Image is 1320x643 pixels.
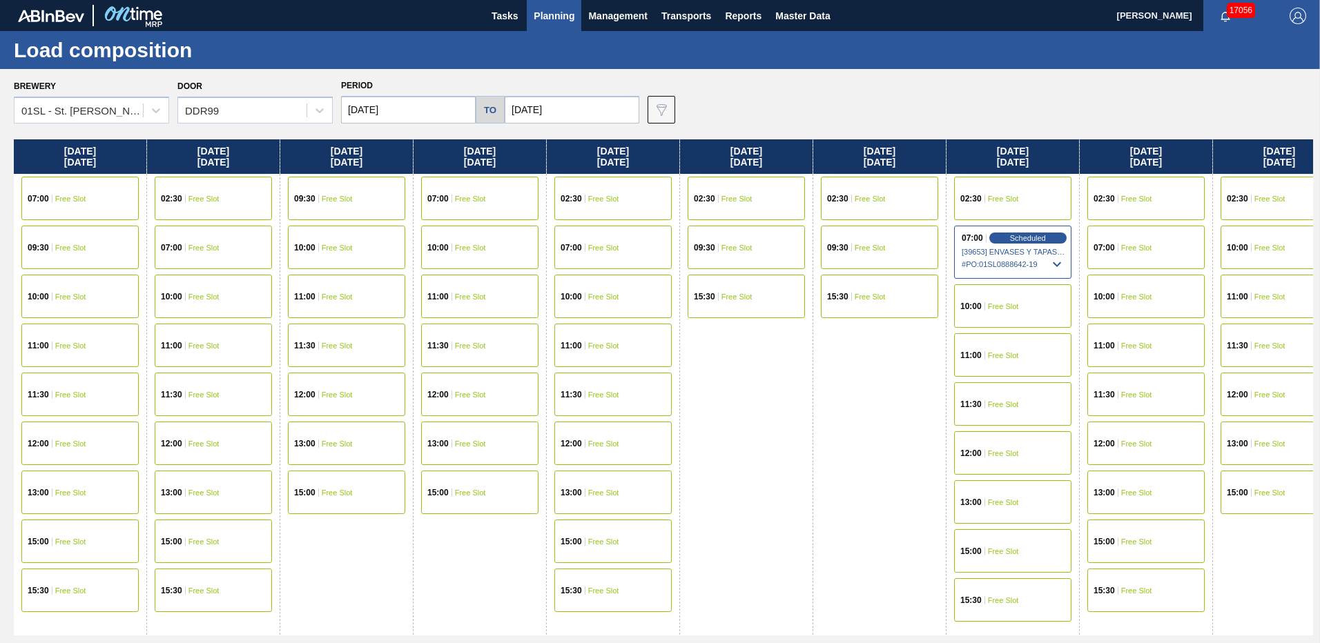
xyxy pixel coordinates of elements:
span: Free Slot [988,449,1019,457]
span: Free Slot [55,195,86,203]
span: Free Slot [588,439,619,448]
span: Free Slot [855,244,886,252]
span: Free Slot [988,596,1019,604]
span: 10:00 [960,302,982,310]
span: 11:00 [960,351,982,359]
span: Free Slot [1121,488,1152,497]
span: 10:00 [561,293,582,301]
span: 15:30 [161,586,182,595]
span: 15:00 [1094,537,1115,546]
div: DDR99 [185,105,219,117]
span: 12:00 [161,439,182,448]
span: Free Slot [588,390,619,399]
span: Free Slot [455,342,486,350]
span: Free Slot [455,390,486,399]
span: Free Slot [322,439,353,448]
span: Free Slot [588,586,619,595]
span: Free Slot [55,488,86,497]
span: 15:30 [827,293,848,301]
div: 01SL - St. [PERSON_NAME] [21,105,144,117]
span: Free Slot [55,293,86,301]
span: Free Slot [455,439,486,448]
span: Free Slot [322,195,353,203]
span: Free Slot [1254,244,1285,252]
span: 07:00 [962,234,983,242]
span: 15:00 [161,537,182,546]
span: Free Slot [1121,244,1152,252]
span: Free Slot [988,302,1019,310]
span: Free Slot [188,195,220,203]
span: Free Slot [455,244,486,252]
span: Free Slot [588,293,619,301]
h5: to [484,105,496,115]
button: Notifications [1203,6,1248,26]
span: Free Slot [855,293,886,301]
div: [DATE] [DATE] [14,139,146,174]
span: Free Slot [188,488,220,497]
span: 15:00 [561,537,582,546]
span: 09:30 [28,244,49,252]
span: Period [341,81,373,90]
span: Free Slot [322,342,353,350]
span: 15:00 [1227,488,1248,497]
div: [DATE] [DATE] [547,139,679,174]
span: Free Slot [721,293,753,301]
span: Tasks [489,8,520,24]
span: Free Slot [55,586,86,595]
span: Free Slot [55,439,86,448]
h1: Load composition [14,42,259,58]
span: Free Slot [1254,342,1285,350]
span: Free Slot [588,342,619,350]
span: 12:00 [294,390,316,399]
span: Planning [534,8,574,24]
span: Free Slot [588,244,619,252]
span: Free Slot [988,400,1019,408]
input: mm/dd/yyyy [505,96,639,123]
span: Free Slot [1121,537,1152,546]
span: Free Slot [1121,293,1152,301]
span: Free Slot [455,293,486,301]
img: icon-filter-gray [653,101,670,118]
span: 13:00 [427,439,449,448]
span: 11:30 [28,390,49,399]
span: 02:30 [694,195,715,203]
span: Free Slot [322,488,353,497]
span: Free Slot [322,390,353,399]
span: 09:30 [694,244,715,252]
span: Free Slot [1121,390,1152,399]
span: 09:30 [827,244,848,252]
div: [DATE] [DATE] [414,139,546,174]
div: [DATE] [DATE] [813,139,946,174]
span: Free Slot [1121,342,1152,350]
span: Free Slot [721,244,753,252]
span: 17056 [1227,3,1255,18]
span: Free Slot [1254,195,1285,203]
span: Free Slot [588,537,619,546]
span: 02:30 [161,195,182,203]
span: Free Slot [1254,293,1285,301]
span: 11:00 [294,293,316,301]
span: Free Slot [188,342,220,350]
span: 11:00 [1094,342,1115,350]
span: Master Data [775,8,830,24]
span: 13:00 [561,488,582,497]
span: Free Slot [1254,390,1285,399]
span: Free Slot [188,439,220,448]
span: Free Slot [721,195,753,203]
span: Free Slot [455,488,486,497]
span: Free Slot [1254,439,1285,448]
span: 11:30 [561,390,582,399]
span: 11:30 [1227,342,1248,350]
span: Free Slot [55,244,86,252]
span: 02:30 [827,195,848,203]
span: Free Slot [322,293,353,301]
span: Free Slot [588,195,619,203]
span: 11:00 [161,342,182,350]
span: 11:30 [427,342,449,350]
span: 02:30 [561,195,582,203]
span: 12:00 [427,390,449,399]
span: 07:00 [561,244,582,252]
span: 15:30 [1094,586,1115,595]
span: Free Slot [455,195,486,203]
span: 11:00 [427,293,449,301]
